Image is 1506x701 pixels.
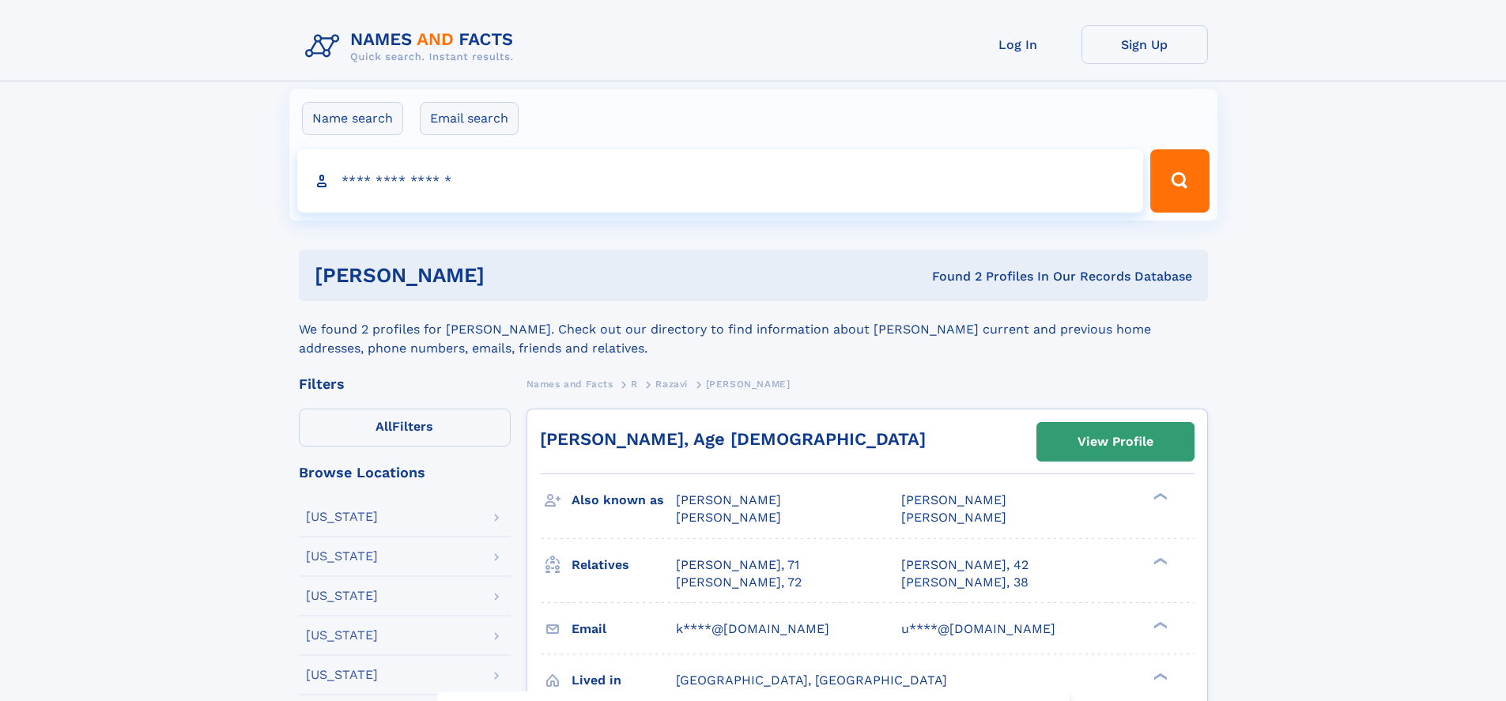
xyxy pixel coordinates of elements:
[901,510,1006,525] span: [PERSON_NAME]
[901,574,1029,591] a: [PERSON_NAME], 38
[676,556,799,574] a: [PERSON_NAME], 71
[655,379,688,390] span: Razavi
[631,374,638,394] a: R
[572,616,676,643] h3: Email
[1150,149,1209,213] button: Search Button
[1149,556,1168,566] div: ❯
[299,465,511,480] div: Browse Locations
[955,25,1081,64] a: Log In
[676,510,781,525] span: [PERSON_NAME]
[299,301,1208,358] div: We found 2 profiles for [PERSON_NAME]. Check out our directory to find information about [PERSON_...
[299,409,511,447] label: Filters
[572,552,676,579] h3: Relatives
[420,102,519,135] label: Email search
[315,266,708,285] h1: [PERSON_NAME]
[527,374,613,394] a: Names and Facts
[299,377,511,391] div: Filters
[901,492,1006,507] span: [PERSON_NAME]
[901,556,1029,574] a: [PERSON_NAME], 42
[676,673,947,688] span: [GEOGRAPHIC_DATA], [GEOGRAPHIC_DATA]
[306,511,378,523] div: [US_STATE]
[299,25,527,68] img: Logo Names and Facts
[540,429,926,449] a: [PERSON_NAME], Age [DEMOGRAPHIC_DATA]
[306,550,378,563] div: [US_STATE]
[306,590,378,602] div: [US_STATE]
[1081,25,1208,64] a: Sign Up
[297,149,1144,213] input: search input
[1149,492,1168,502] div: ❯
[1078,424,1153,460] div: View Profile
[572,667,676,694] h3: Lived in
[706,379,791,390] span: [PERSON_NAME]
[676,492,781,507] span: [PERSON_NAME]
[708,268,1192,285] div: Found 2 Profiles In Our Records Database
[631,379,638,390] span: R
[306,629,378,642] div: [US_STATE]
[1149,671,1168,681] div: ❯
[306,669,378,681] div: [US_STATE]
[376,419,392,434] span: All
[572,487,676,514] h3: Also known as
[1037,423,1194,461] a: View Profile
[676,574,802,591] a: [PERSON_NAME], 72
[1149,620,1168,630] div: ❯
[655,374,688,394] a: Razavi
[302,102,403,135] label: Name search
